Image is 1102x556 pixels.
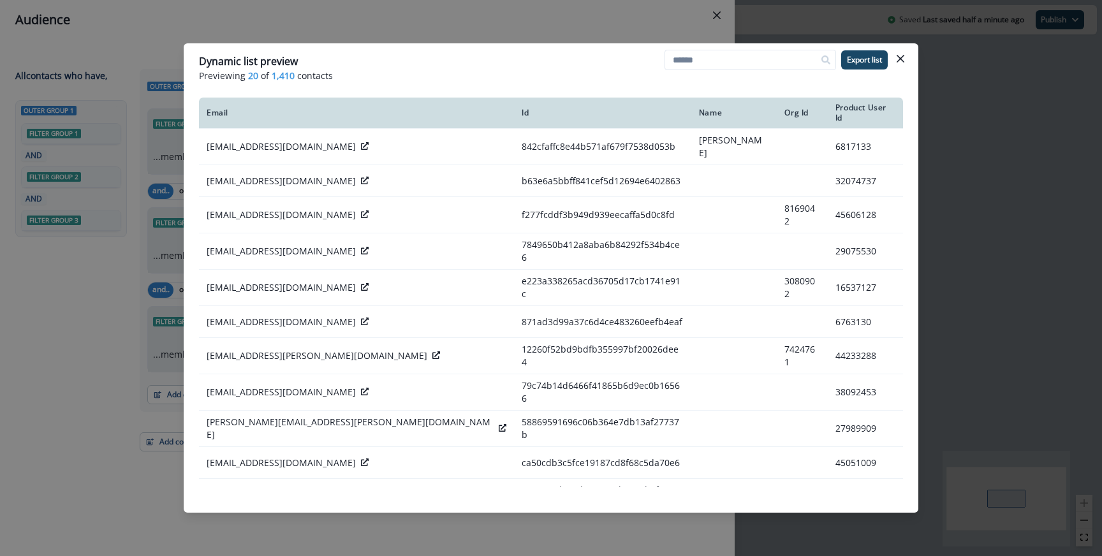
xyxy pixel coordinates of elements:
td: 79c74b14d6466f41865b6d9ec0b16566 [514,374,691,411]
p: [EMAIL_ADDRESS][DOMAIN_NAME] [207,386,356,399]
td: 29075530 [828,233,903,270]
td: 6763130 [828,306,903,338]
td: 27989909 [828,411,903,447]
td: f277fcddf3b949d939eecaffa5d0c8fd [514,197,691,233]
td: 16537127 [828,270,903,306]
div: Email [207,108,506,118]
p: [EMAIL_ADDRESS][DOMAIN_NAME] [207,208,356,221]
td: b63e6a5bbff841cef5d12694e6402863 [514,165,691,197]
p: [EMAIL_ADDRESS][DOMAIN_NAME] [207,316,356,328]
p: Dynamic list preview [199,54,298,69]
td: 7849650b412a8aba6b84292f534b4ce6 [514,233,691,270]
span: 20 [248,69,258,82]
td: 8169042 [777,197,827,233]
span: 1,410 [272,69,295,82]
td: e223a338265acd36705d17cb1741e91c [514,270,691,306]
td: 3080902 [777,270,827,306]
td: 45051009 [828,447,903,479]
button: Close [890,48,911,69]
p: [EMAIL_ADDRESS][DOMAIN_NAME] [207,175,356,187]
p: [PERSON_NAME][EMAIL_ADDRESS][PERSON_NAME][DOMAIN_NAME] [207,416,494,441]
p: [EMAIL_ADDRESS][DOMAIN_NAME] [207,245,356,258]
div: Id [522,108,684,118]
div: Product User Id [835,103,895,123]
td: 221c8ced811d1a629a7b3e89b2f19aa3 [514,479,691,515]
p: [EMAIL_ADDRESS][DOMAIN_NAME] [207,140,356,153]
td: 32074737 [828,165,903,197]
p: [EMAIL_ADDRESS][DOMAIN_NAME] [207,457,356,469]
td: 44472065 [828,479,903,515]
p: Previewing of contacts [199,69,903,82]
td: 38092453 [828,374,903,411]
button: Export list [841,50,888,69]
div: Org Id [784,108,819,118]
p: [EMAIL_ADDRESS][DOMAIN_NAME] [207,281,356,294]
td: 842cfaffc8e44b571af679f7538d053b [514,129,691,165]
td: 12260f52bd9bdfb355997bf20026dee4 [514,338,691,374]
p: [EMAIL_ADDRESS][PERSON_NAME][DOMAIN_NAME] [207,349,427,362]
td: 45606128 [828,197,903,233]
td: 6817133 [828,129,903,165]
td: 7424761 [777,338,827,374]
p: Export list [847,55,882,64]
td: 58869591696c06b364e7db13af27737b [514,411,691,447]
td: [PERSON_NAME] [691,129,777,165]
div: Name [699,108,770,118]
td: 871ad3d99a37c6d4ce483260eefb4eaf [514,306,691,338]
td: 44233288 [828,338,903,374]
td: 7550884 [777,479,827,515]
td: ca50cdb3c5fce19187cd8f68c5da70e6 [514,447,691,479]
